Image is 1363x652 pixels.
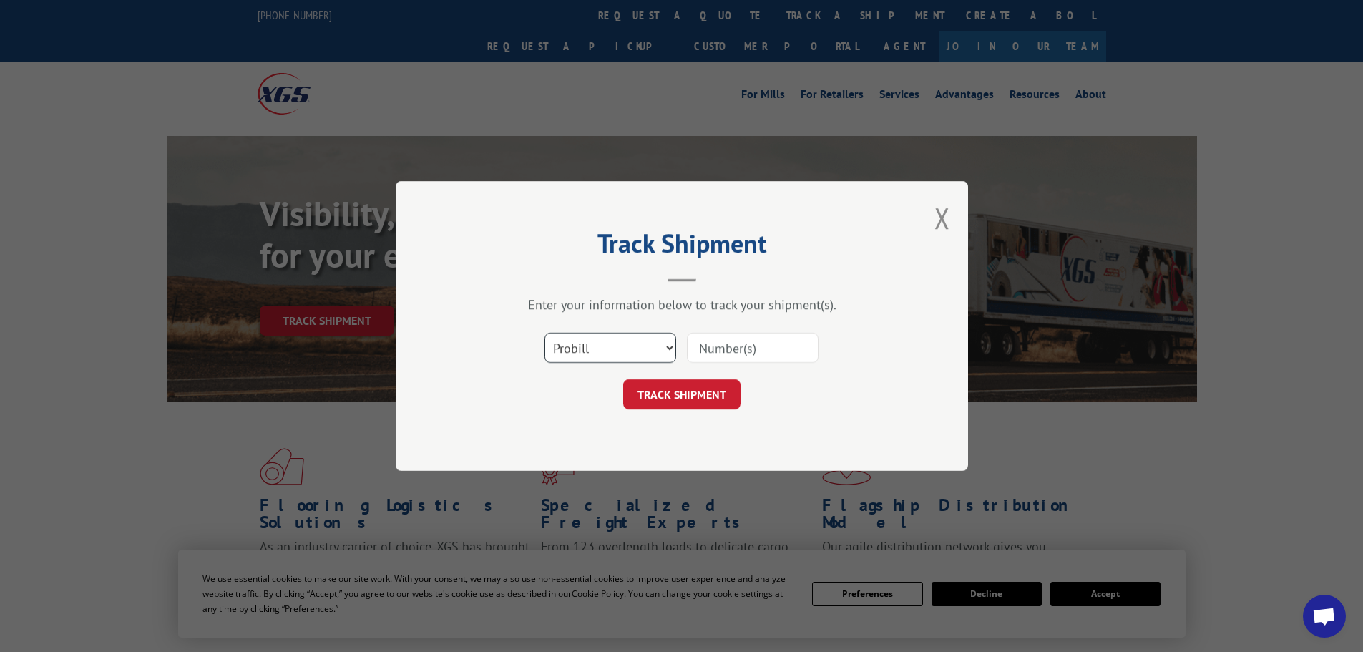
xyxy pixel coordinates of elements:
[687,333,819,363] input: Number(s)
[1303,595,1346,638] div: Open chat
[623,379,741,409] button: TRACK SHIPMENT
[467,233,897,261] h2: Track Shipment
[934,199,950,237] button: Close modal
[467,296,897,313] div: Enter your information below to track your shipment(s).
